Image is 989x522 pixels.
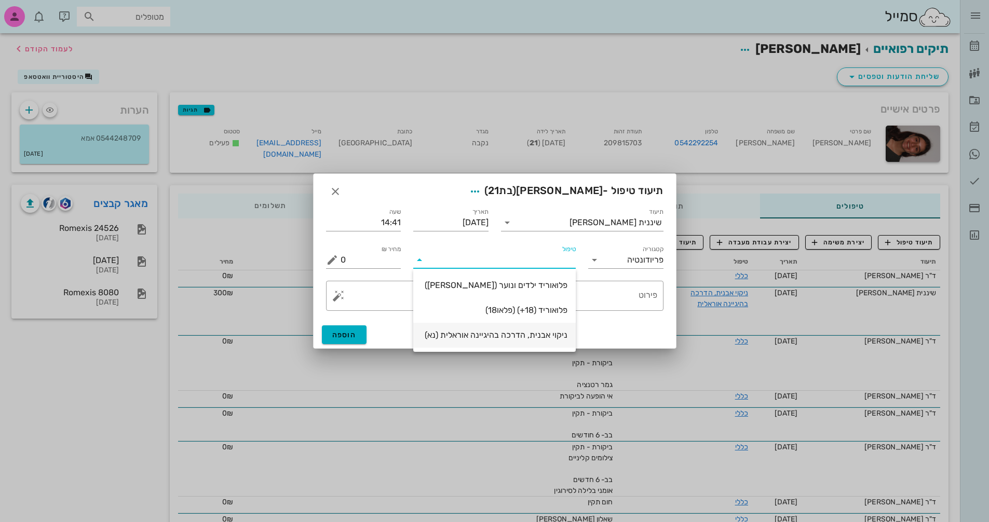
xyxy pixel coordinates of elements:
label: קטגוריה [642,245,663,253]
button: הוספה [322,325,367,344]
div: פלואוריד ילדים ונוער ([PERSON_NAME]) [422,280,567,290]
div: ניקוי אבנית, הדרכה בהיגיינה אוראלית (נא) [422,330,567,340]
span: תיעוד טיפול - [466,182,663,201]
span: [PERSON_NAME] [516,184,603,197]
div: פלואוריד (18+) (פלאו18) [422,305,567,315]
span: הוספה [332,331,357,339]
span: 21 [488,184,499,197]
label: תיעוד [649,208,663,216]
div: שיננית [PERSON_NAME] [570,218,661,227]
label: שעה [389,208,401,216]
label: תאריך [472,208,489,216]
button: מחיר ₪ appended action [326,254,338,266]
label: טיפול [562,245,576,253]
div: תיעודשיננית [PERSON_NAME] [501,214,663,231]
span: (בת ) [484,184,517,197]
label: מחיר ₪ [382,245,401,253]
